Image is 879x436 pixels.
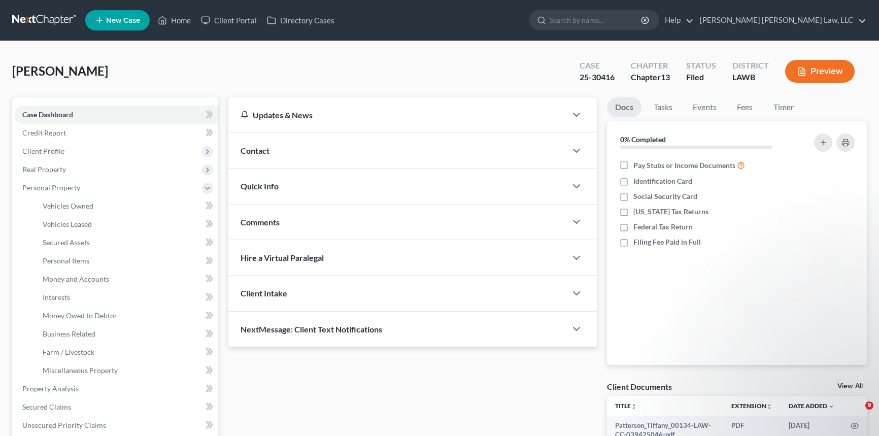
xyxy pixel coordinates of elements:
[765,97,802,117] a: Timer
[22,183,80,192] span: Personal Property
[14,416,218,434] a: Unsecured Priority Claims
[686,60,716,72] div: Status
[631,404,637,410] i: unfold_more
[35,288,218,307] a: Interests
[631,72,670,83] div: Chapter
[785,60,855,83] button: Preview
[695,11,866,29] a: [PERSON_NAME] [PERSON_NAME] Law, LLC
[22,147,64,155] span: Client Profile
[35,343,218,361] a: Farm / Livestock
[22,403,71,411] span: Secured Claims
[22,110,73,119] span: Case Dashboard
[14,380,218,398] a: Property Analysis
[633,237,701,247] span: Filing Fee Paid in Full
[633,160,735,171] span: Pay Stubs or Income Documents
[43,256,89,265] span: Personal Items
[241,253,324,262] span: Hire a Virtual Paralegal
[43,293,70,301] span: Interests
[580,72,615,83] div: 25-30416
[241,324,382,334] span: NextMessage: Client Text Notifications
[241,181,279,191] span: Quick Info
[686,72,716,83] div: Filed
[43,329,95,338] span: Business Related
[646,97,681,117] a: Tasks
[633,207,708,217] span: [US_STATE] Tax Returns
[196,11,262,29] a: Client Portal
[14,106,218,124] a: Case Dashboard
[22,384,79,393] span: Property Analysis
[607,97,641,117] a: Docs
[43,202,93,210] span: Vehicles Owned
[729,97,761,117] a: Fees
[43,311,117,320] span: Money Owed to Debtor
[12,63,108,78] span: [PERSON_NAME]
[43,366,118,375] span: Miscellaneous Property
[241,288,287,298] span: Client Intake
[580,60,615,72] div: Case
[660,11,694,29] a: Help
[241,110,554,120] div: Updates & News
[35,252,218,270] a: Personal Items
[35,325,218,343] a: Business Related
[865,401,873,410] span: 9
[620,135,666,144] strong: 0% Completed
[633,222,693,232] span: Federal Tax Return
[262,11,340,29] a: Directory Cases
[241,146,269,155] span: Contact
[732,60,769,72] div: District
[844,401,869,426] iframe: Intercom live chat
[35,215,218,233] a: Vehicles Leased
[615,402,637,410] a: Titleunfold_more
[14,398,218,416] a: Secured Claims
[241,217,280,227] span: Comments
[14,124,218,142] a: Credit Report
[22,421,106,429] span: Unsecured Priority Claims
[43,220,92,228] span: Vehicles Leased
[633,176,692,186] span: Identification Card
[732,72,769,83] div: LAWB
[607,381,672,392] div: Client Documents
[685,97,725,117] a: Events
[22,128,66,137] span: Credit Report
[43,348,94,356] span: Farm / Livestock
[35,361,218,380] a: Miscellaneous Property
[43,275,109,283] span: Money and Accounts
[35,197,218,215] a: Vehicles Owned
[35,233,218,252] a: Secured Assets
[22,165,66,174] span: Real Property
[153,11,196,29] a: Home
[661,72,670,82] span: 13
[35,307,218,325] a: Money Owed to Debtor
[35,270,218,288] a: Money and Accounts
[106,17,140,24] span: New Case
[43,238,90,247] span: Secured Assets
[550,11,643,29] input: Search by name...
[633,191,697,202] span: Social Security Card
[631,60,670,72] div: Chapter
